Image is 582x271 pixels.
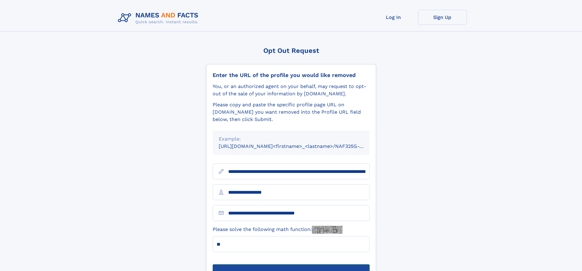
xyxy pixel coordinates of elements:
[213,101,370,123] div: Please copy and paste the specific profile page URL on [DOMAIN_NAME] you want removed into the Pr...
[219,143,381,149] small: [URL][DOMAIN_NAME]<firstname>_<lastname>/NAF325G-xxxxxxxx
[213,83,370,97] div: You, or an authorized agent on your behalf, may request to opt-out of the sale of your informatio...
[369,10,418,25] a: Log In
[418,10,467,25] a: Sign Up
[219,135,364,143] div: Example:
[213,72,370,79] div: Enter the URL of the profile you would like removed
[115,10,203,26] img: Logo Names and Facts
[213,226,342,234] label: Please solve the following math function:
[206,47,376,54] div: Opt Out Request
